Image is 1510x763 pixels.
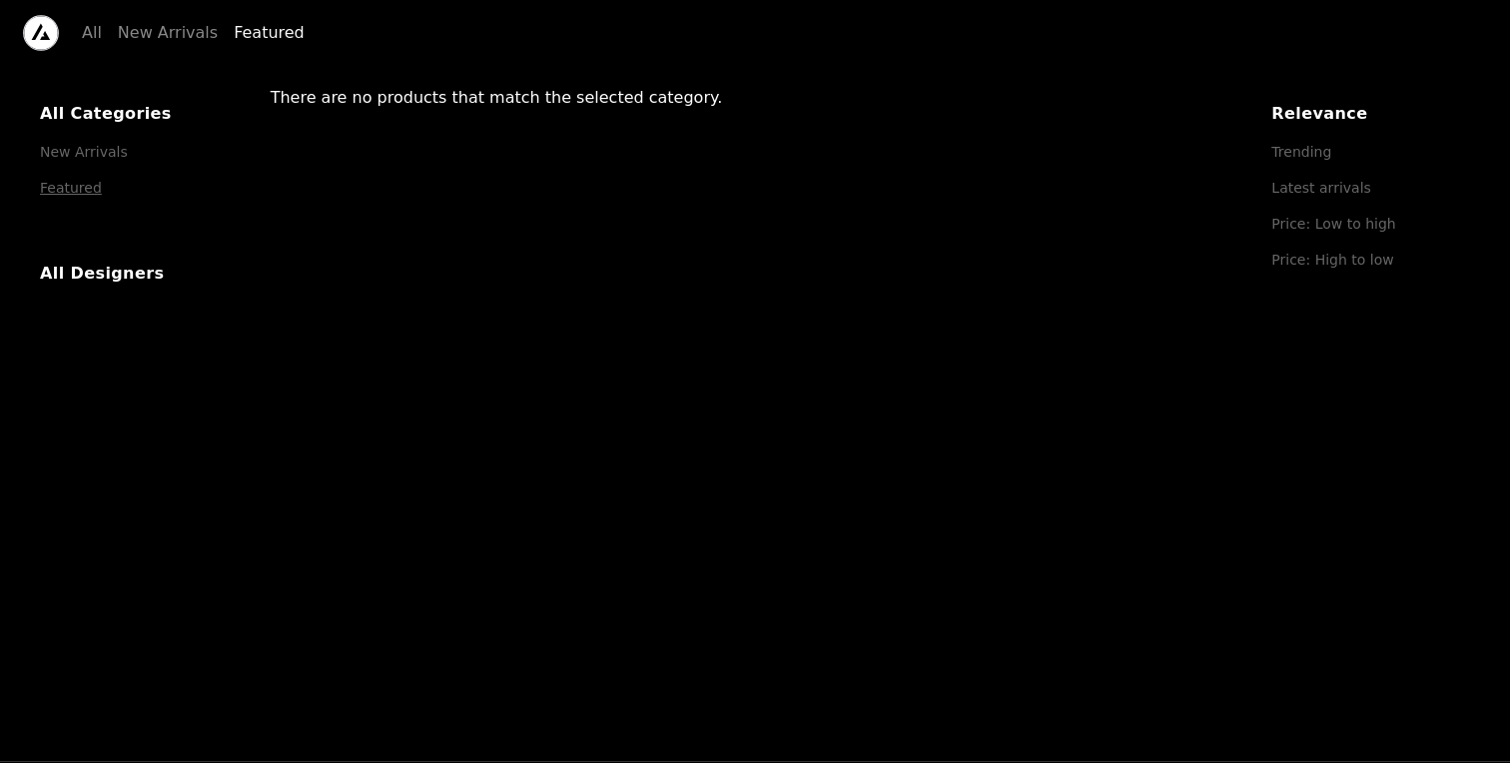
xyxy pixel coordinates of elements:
div: Category: Featured [1255,94,1486,278]
div: Category: Featured [24,94,255,206]
a: Trending [1271,142,1331,162]
a: New Arrivals [118,21,218,45]
a: Price: High to low [1271,250,1393,270]
span: There are no products that match the selected category. [271,88,723,107]
a: Featured [40,178,102,198]
a: Price: Low to high [1271,214,1395,234]
a: Logo [23,15,59,51]
div: Category: Featured [24,254,255,294]
a: All Categories [40,102,172,126]
a: All [82,21,102,45]
a: Latest arrivals [1271,178,1371,198]
a: Relevance [1271,102,1367,126]
a: Featured [234,21,305,45]
a: All Designers [40,262,164,286]
a: New Arrivals [40,142,128,162]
